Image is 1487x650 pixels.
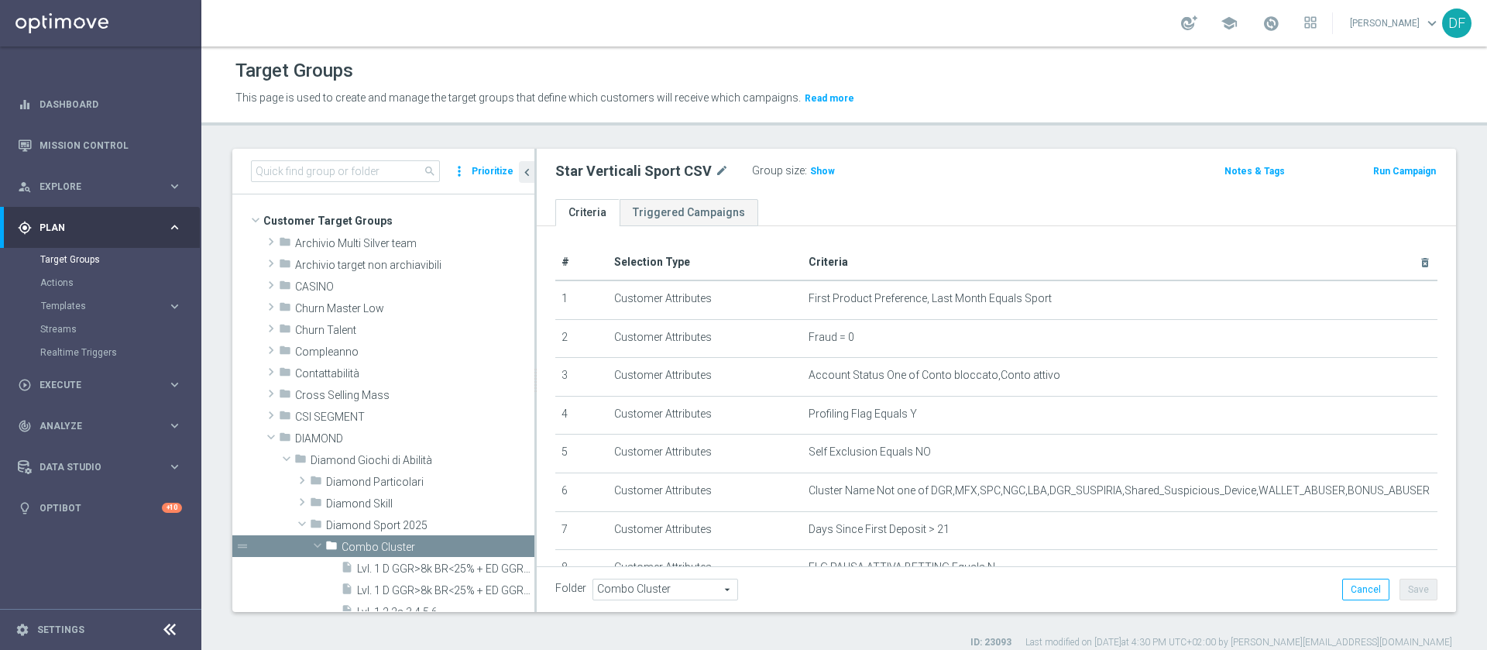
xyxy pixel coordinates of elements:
[17,502,183,514] button: lightbulb Optibot +10
[1221,15,1238,32] span: school
[608,280,802,319] td: Customer Attributes
[326,476,534,489] span: Diamond Particolari
[803,90,856,107] button: Read more
[608,511,802,550] td: Customer Attributes
[555,396,608,435] td: 4
[357,606,534,619] span: Lvl. 1,2,2s,3,4,5,6
[809,292,1052,305] span: First Product Preference, Last Month Equals Sport
[295,367,534,380] span: Contattabilit&#xE0;
[357,584,534,597] span: Lvl. 1 D GGR&gt;8k BR&lt;25% &#x2B; ED GGR&gt;3k BR&lt;20% U25
[608,319,802,358] td: Customer Attributes
[555,473,608,511] td: 6
[17,420,183,432] button: track_changes Analyze keyboard_arrow_right
[40,277,161,289] a: Actions
[279,236,291,253] i: folder
[17,379,183,391] button: play_circle_outline Execute keyboard_arrow_right
[17,139,183,152] div: Mission Control
[39,223,167,232] span: Plan
[295,324,534,337] span: Churn Talent
[608,435,802,473] td: Customer Attributes
[555,435,608,473] td: 5
[17,222,183,234] button: gps_fixed Plan keyboard_arrow_right
[40,323,161,335] a: Streams
[39,463,167,472] span: Data Studio
[40,248,200,271] div: Target Groups
[17,98,183,111] button: equalizer Dashboard
[810,166,835,177] span: Show
[263,210,534,232] span: Customer Target Groups
[279,409,291,427] i: folder
[608,245,802,280] th: Selection Type
[162,503,182,513] div: +10
[17,181,183,193] div: person_search Explore keyboard_arrow_right
[620,199,758,226] a: Triggered Campaigns
[251,160,440,182] input: Quick find group or folder
[295,432,534,445] span: DIAMOND
[37,625,84,635] a: Settings
[1348,12,1442,35] a: [PERSON_NAME]keyboard_arrow_down
[1423,15,1441,32] span: keyboard_arrow_down
[295,237,534,250] span: Archivio Multi Silver team
[41,301,152,311] span: Templates
[294,452,307,470] i: folder
[342,541,534,554] span: Combo Cluster
[279,279,291,297] i: folder
[519,161,534,183] button: chevron_left
[40,253,161,266] a: Target Groups
[279,322,291,340] i: folder
[326,497,534,511] span: Diamond Skill
[295,280,534,294] span: CASINO
[18,98,32,112] i: equalizer
[279,301,291,318] i: folder
[715,162,729,181] i: mode_edit
[555,280,608,319] td: 1
[310,496,322,514] i: folder
[805,164,807,177] label: :
[1223,163,1286,180] button: Notes & Tags
[809,484,1430,497] span: Cluster Name Not one of DGR,MFX,SPC,NGC,LBA,DGR_SUSPIRIA,Shared_Suspicious_Device,WALLET_ABUSER,B...
[279,431,291,449] i: folder
[357,562,534,576] span: Lvl. 1 D GGR&gt;8k BR&lt;25% &#x2B; ED GGR&gt;3k BR&lt;20%
[39,487,162,528] a: Optibot
[39,380,167,390] span: Execute
[40,300,183,312] button: Templates keyboard_arrow_right
[325,539,338,557] i: folder
[424,165,436,177] span: search
[279,344,291,362] i: folder
[295,259,534,272] span: Archivio target non archiavibili
[295,411,534,424] span: CSI SEGMENT
[452,160,467,182] i: more_vert
[39,182,167,191] span: Explore
[809,561,995,574] span: FLG PAUSA ATTIVA BETTING Equals N
[167,459,182,474] i: keyboard_arrow_right
[18,378,167,392] div: Execute
[18,378,32,392] i: play_circle_outline
[809,523,950,536] span: Days Since First Deposit > 21
[311,454,534,467] span: Diamond Giochi di Abilit&#xE0;
[167,299,182,314] i: keyboard_arrow_right
[326,519,534,532] span: Diamond Sport 2025
[18,419,32,433] i: track_changes
[1399,579,1437,600] button: Save
[167,377,182,392] i: keyboard_arrow_right
[608,550,802,589] td: Customer Attributes
[310,474,322,492] i: folder
[279,257,291,275] i: folder
[167,220,182,235] i: keyboard_arrow_right
[39,84,182,125] a: Dashboard
[167,418,182,433] i: keyboard_arrow_right
[18,180,32,194] i: person_search
[17,461,183,473] div: Data Studio keyboard_arrow_right
[18,221,167,235] div: Plan
[40,294,200,318] div: Templates
[1342,579,1389,600] button: Cancel
[608,358,802,397] td: Customer Attributes
[39,421,167,431] span: Analyze
[1025,636,1452,649] label: Last modified on [DATE] at 4:30 PM UTC+02:00 by [PERSON_NAME][EMAIL_ADDRESS][DOMAIN_NAME]
[809,331,854,344] span: Fraud = 0
[295,346,534,359] span: Compleanno
[18,180,167,194] div: Explore
[18,221,32,235] i: gps_fixed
